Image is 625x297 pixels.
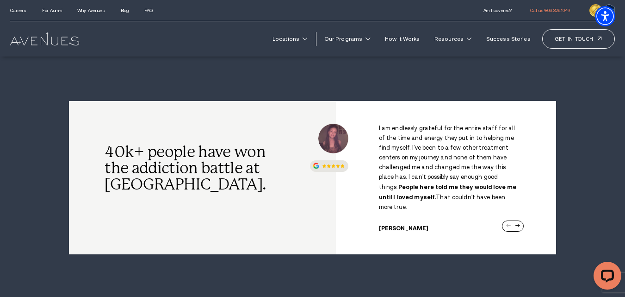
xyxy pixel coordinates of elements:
img: clock [589,4,602,17]
a: Locations [267,32,313,46]
strong: People here told me they would love me until I loved myself. [379,183,517,201]
div: Next slide [515,224,520,228]
a: Why Avenues [77,8,105,13]
img: a person with long hair [318,124,348,153]
iframe: LiveChat chat widget [586,258,625,297]
a: Careers [10,8,26,13]
a: Blog [121,8,129,13]
a: Get in touch [542,29,615,49]
a: call 866.326.1049 [530,8,570,13]
a: FAQ [144,8,153,13]
h2: 40k+ people have won the addiction battle at [GEOGRAPHIC_DATA]. [105,144,272,193]
a: Our Programs [319,32,376,46]
a: Am I covered? [483,8,512,13]
a: For Alumni [42,8,62,13]
a: Success Stories [481,32,536,46]
span: 866.326.1049 [545,8,570,13]
div: / [349,124,543,232]
p: I am endlessly grateful for the entire staff for all of the time and energy they put in to helpin... [379,124,520,212]
a: How It Works [380,32,425,46]
cite: [PERSON_NAME] [379,225,428,232]
div: Accessibility Menu [595,6,615,26]
a: Resources [429,32,477,46]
